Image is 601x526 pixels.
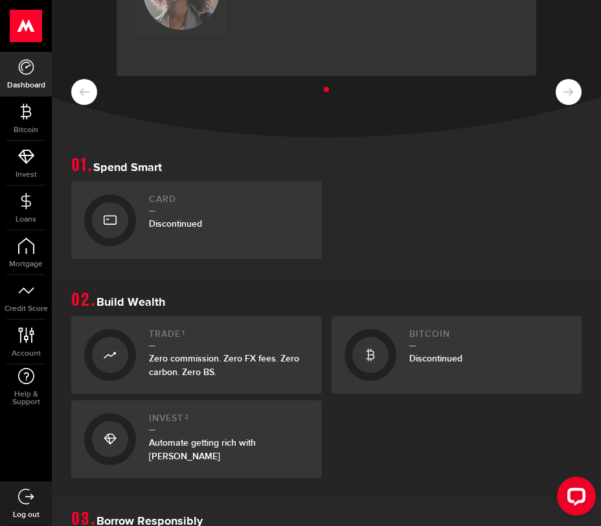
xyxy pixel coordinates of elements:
[71,181,322,259] a: CardDiscontinued
[149,329,309,347] h2: Trade
[547,472,601,526] iframe: LiveChat chat widget
[149,353,299,378] span: Zero commission. Zero FX fees. Zero carbon. Zero BS.
[409,329,569,347] h2: Bitcoin
[149,437,256,462] span: Automate getting rich with [PERSON_NAME]
[409,353,462,364] span: Discontinued
[71,157,582,175] h1: Spend Smart
[182,329,185,337] sup: 1
[185,413,189,421] sup: 2
[71,292,582,310] h1: Build Wealth
[332,316,582,394] a: BitcoinDiscontinued
[71,316,322,394] a: Trade1Zero commission. Zero FX fees. Zero carbon. Zero BS.
[149,194,309,212] h2: Card
[149,413,309,431] h2: Invest
[71,400,322,478] a: Invest2Automate getting rich with [PERSON_NAME]
[149,218,202,229] span: Discontinued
